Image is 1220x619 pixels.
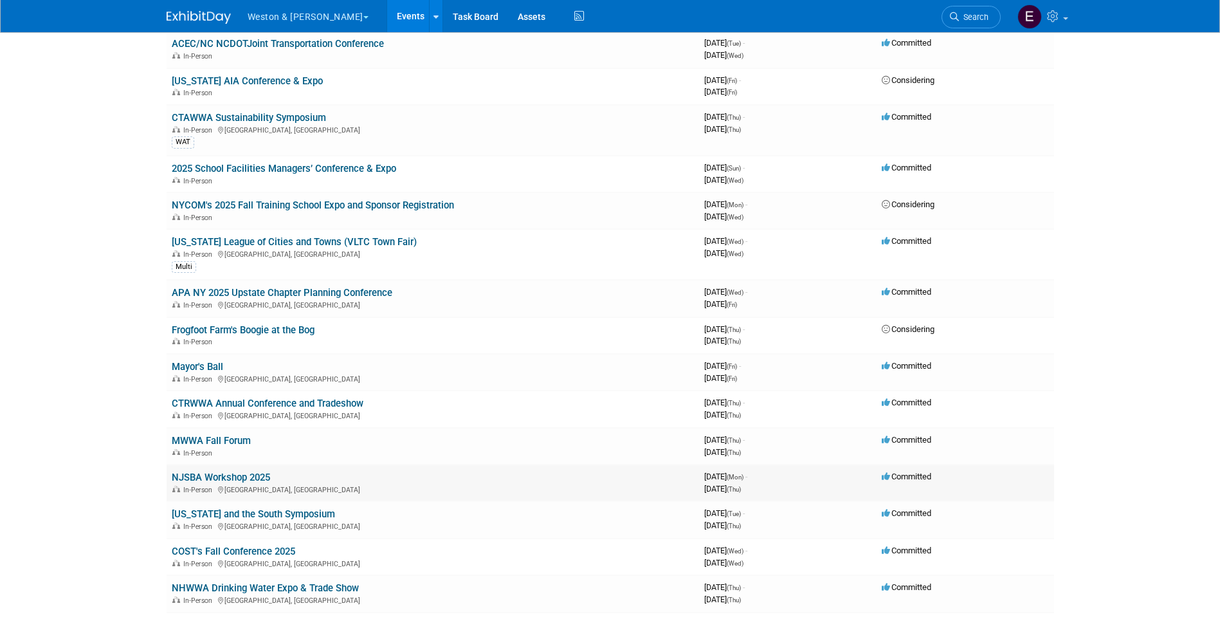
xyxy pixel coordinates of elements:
span: - [745,236,747,246]
span: (Thu) [727,437,741,444]
span: In-Person [183,52,216,60]
span: (Thu) [727,412,741,419]
div: [GEOGRAPHIC_DATA], [GEOGRAPHIC_DATA] [172,521,694,531]
span: [DATE] [704,248,743,258]
span: (Thu) [727,114,741,121]
span: [DATE] [704,595,741,604]
span: (Fri) [727,375,737,382]
span: Considering [882,324,934,334]
img: ExhibitDay [167,11,231,24]
span: (Wed) [727,289,743,296]
span: In-Person [183,89,216,97]
div: [GEOGRAPHIC_DATA], [GEOGRAPHIC_DATA] [172,248,694,259]
img: In-Person Event [172,412,180,418]
span: - [743,582,745,592]
img: In-Person Event [172,560,180,566]
span: - [743,508,745,518]
span: In-Person [183,412,216,420]
a: ACEC/NC NCDOTJoint Transportation Conference [172,38,384,50]
span: [DATE] [704,324,745,334]
span: (Wed) [727,250,743,257]
img: In-Person Event [172,596,180,603]
span: [DATE] [704,50,743,60]
span: [DATE] [704,484,741,494]
span: In-Person [183,338,216,346]
img: In-Person Event [172,375,180,382]
span: Committed [882,163,931,172]
span: (Wed) [727,238,743,245]
span: [DATE] [704,175,743,185]
span: - [743,163,745,172]
img: In-Person Event [172,250,180,257]
div: WAT [172,136,194,148]
span: - [743,324,745,334]
span: Committed [882,236,931,246]
span: (Thu) [727,326,741,333]
span: [DATE] [704,336,741,346]
span: In-Person [183,250,216,259]
a: 2025 School Facilities Managers’ Conference & Expo [172,163,396,174]
span: [DATE] [704,373,737,383]
span: (Thu) [727,486,741,493]
span: (Wed) [727,52,743,59]
span: (Mon) [727,201,743,208]
span: Search [959,12,988,22]
span: In-Person [183,214,216,222]
span: (Tue) [727,510,741,517]
span: [DATE] [704,361,741,371]
span: (Thu) [727,596,741,604]
a: NYCOM's 2025 Fall Training School Expo and Sponsor Registration [172,199,454,211]
span: [DATE] [704,435,745,445]
span: [DATE] [704,447,741,457]
span: Committed [882,546,931,555]
span: Committed [882,38,931,48]
span: Committed [882,361,931,371]
img: In-Person Event [172,486,180,492]
span: - [743,398,745,407]
a: [US_STATE] League of Cities and Towns (VLTC Town Fair) [172,236,417,248]
div: [GEOGRAPHIC_DATA], [GEOGRAPHIC_DATA] [172,484,694,494]
span: (Fri) [727,363,737,370]
span: [DATE] [704,508,745,518]
span: [DATE] [704,87,737,97]
span: - [745,199,747,209]
span: - [743,112,745,122]
span: In-Person [183,486,216,494]
div: [GEOGRAPHIC_DATA], [GEOGRAPHIC_DATA] [172,124,694,134]
span: - [745,546,747,555]
img: In-Person Event [172,449,180,456]
span: [DATE] [704,212,743,221]
img: In-Person Event [172,301,180,308]
span: (Fri) [727,89,737,96]
a: Mayor's Ball [172,361,223,373]
span: - [745,287,747,297]
span: [DATE] [704,558,743,568]
img: Erin Lucy [1017,5,1042,29]
div: [GEOGRAPHIC_DATA], [GEOGRAPHIC_DATA] [172,299,694,309]
a: Search [942,6,1001,28]
span: (Wed) [727,548,743,555]
a: CTAWWA Sustainability Symposium [172,112,326,124]
a: CTRWWA Annual Conference and Tradeshow [172,398,363,409]
span: (Thu) [727,522,741,530]
span: [DATE] [704,112,745,122]
span: In-Person [183,560,216,568]
span: [DATE] [704,546,747,555]
span: (Thu) [727,449,741,456]
div: [GEOGRAPHIC_DATA], [GEOGRAPHIC_DATA] [172,410,694,420]
span: (Wed) [727,214,743,221]
a: Frogfoot Farm's Boogie at the Bog [172,324,314,336]
a: NHWWA Drinking Water Expo & Trade Show [172,582,359,594]
span: In-Person [183,126,216,134]
span: Committed [882,435,931,445]
span: (Thu) [727,338,741,345]
span: [DATE] [704,75,741,85]
img: In-Person Event [172,522,180,529]
span: [DATE] [704,236,747,246]
span: Committed [882,508,931,518]
a: [US_STATE] AIA Conference & Expo [172,75,323,87]
span: [DATE] [704,124,741,134]
span: - [745,472,747,481]
img: In-Person Event [172,214,180,220]
span: (Thu) [727,400,741,407]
